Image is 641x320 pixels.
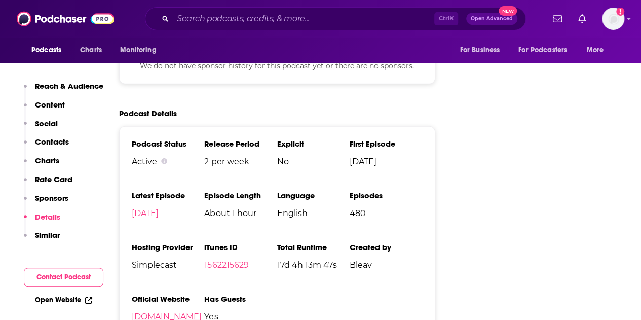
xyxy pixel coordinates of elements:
[35,156,59,165] p: Charts
[580,41,617,60] button: open menu
[587,43,604,57] span: More
[132,294,204,304] h3: Official Website
[24,268,103,287] button: Contact Podcast
[204,242,277,252] h3: iTunes ID
[73,41,108,60] a: Charts
[549,10,566,27] a: Show notifications dropdown
[24,137,69,156] button: Contacts
[277,260,350,270] span: 17d 4h 13m 47s
[350,242,422,252] h3: Created by
[35,230,60,240] p: Similar
[453,41,512,60] button: open menu
[204,139,277,149] h3: Release Period
[132,208,159,218] a: [DATE]
[512,41,582,60] button: open menu
[204,208,277,218] span: About 1 hour
[466,13,517,25] button: Open AdvancedNew
[120,43,156,57] span: Monitoring
[350,260,422,270] span: Bleav
[132,60,423,72] p: We do not have sponsor history for this podcast yet or there are no sponsors.
[35,212,60,222] p: Details
[35,81,103,91] p: Reach & Audience
[574,10,590,27] a: Show notifications dropdown
[24,212,60,231] button: Details
[204,294,277,304] h3: Has Guests
[132,260,204,270] span: Simplecast
[204,260,248,270] a: 1562215629
[616,8,624,16] svg: Add a profile image
[277,139,350,149] h3: Explicit
[602,8,624,30] button: Show profile menu
[173,11,434,27] input: Search podcasts, credits, & more...
[35,296,92,304] a: Open Website
[277,208,350,218] span: English
[277,242,350,252] h3: Total Runtime
[24,174,72,193] button: Rate Card
[350,208,422,218] span: 480
[204,157,277,166] span: 2 per week
[24,156,59,174] button: Charts
[35,119,58,128] p: Social
[24,100,65,119] button: Content
[35,137,69,147] p: Contacts
[132,139,204,149] h3: Podcast Status
[35,100,65,110] p: Content
[602,8,624,30] img: User Profile
[350,191,422,200] h3: Episodes
[277,191,350,200] h3: Language
[119,109,177,118] h2: Podcast Details
[350,157,422,166] span: [DATE]
[499,6,517,16] span: New
[132,191,204,200] h3: Latest Episode
[80,43,102,57] span: Charts
[277,157,350,166] span: No
[204,191,277,200] h3: Episode Length
[24,41,74,60] button: open menu
[35,174,72,184] p: Rate Card
[602,8,624,30] span: Logged in as JFarrellPR
[132,157,204,166] div: Active
[434,12,458,25] span: Ctrl K
[132,242,204,252] h3: Hosting Provider
[145,7,526,30] div: Search podcasts, credits, & more...
[24,119,58,137] button: Social
[35,193,68,203] p: Sponsors
[460,43,500,57] span: For Business
[24,193,68,212] button: Sponsors
[350,139,422,149] h3: First Episode
[471,16,513,21] span: Open Advanced
[24,230,60,249] button: Similar
[518,43,567,57] span: For Podcasters
[17,9,114,28] img: Podchaser - Follow, Share and Rate Podcasts
[24,81,103,100] button: Reach & Audience
[31,43,61,57] span: Podcasts
[113,41,169,60] button: open menu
